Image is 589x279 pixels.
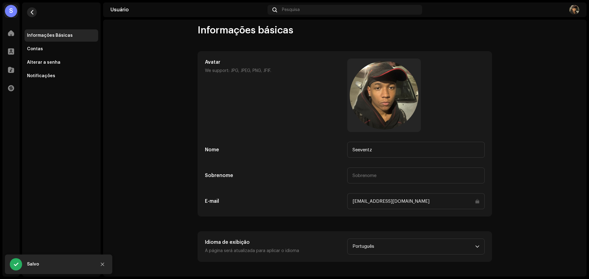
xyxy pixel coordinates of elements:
[205,67,342,74] p: We support: JPG, JPEG, PNG, JFIF.
[5,5,17,17] div: S
[27,47,43,51] div: Contas
[198,24,293,36] span: Informações básicas
[205,172,342,179] h5: Sobrenome
[205,58,342,66] h5: Avatar
[96,258,109,270] button: Close
[27,60,60,65] div: Alterar a senha
[27,33,73,38] div: Informações Básicas
[475,239,479,254] div: dropdown trigger
[205,239,342,246] h5: Idioma de exibição
[25,56,98,69] re-m-nav-item: Alterar a senha
[205,198,342,205] h5: E-mail
[27,74,55,78] div: Notificações
[347,168,485,183] input: Sobrenome
[25,70,98,82] re-m-nav-item: Notificações
[282,7,300,12] span: Pesquisa
[25,29,98,42] re-m-nav-item: Informações Básicas
[110,7,265,12] div: Usuário
[569,5,579,15] img: 01e4f50e-ce85-43cf-b5ee-d9981bb9c811
[25,43,98,55] re-m-nav-item: Contas
[205,247,342,254] p: A página será atualizada para aplicar o idioma
[347,142,485,158] input: Nome
[205,146,342,153] h5: Nome
[27,261,91,268] div: Salvo
[352,239,475,254] span: Português
[347,193,485,209] input: E-mail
